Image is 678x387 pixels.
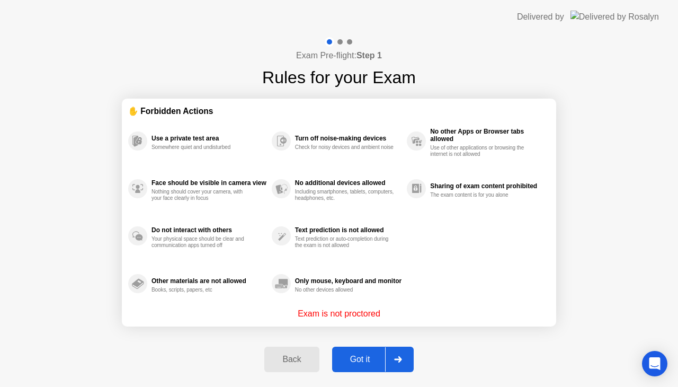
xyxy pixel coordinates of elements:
[151,179,266,187] div: Face should be visible in camera view
[430,182,545,190] div: Sharing of exam content prohibited
[151,226,266,234] div: Do not interact with others
[151,236,252,249] div: Your physical space should be clear and communication apps turned off
[295,287,395,293] div: No other devices allowed
[298,307,380,320] p: Exam is not proctored
[295,179,402,187] div: No additional devices allowed
[642,351,667,376] div: Open Intercom Messenger
[570,11,659,23] img: Delivered by Rosalyn
[517,11,564,23] div: Delivered by
[151,135,266,142] div: Use a private test area
[262,65,416,90] h1: Rules for your Exam
[332,347,414,372] button: Got it
[264,347,319,372] button: Back
[295,135,402,142] div: Turn off noise-making devices
[128,105,550,117] div: ✋ Forbidden Actions
[296,49,382,62] h4: Exam Pre-flight:
[335,355,385,364] div: Got it
[151,287,252,293] div: Books, scripts, papers, etc
[430,145,530,157] div: Use of other applications or browsing the internet is not allowed
[295,236,395,249] div: Text prediction or auto-completion during the exam is not allowed
[151,277,266,285] div: Other materials are not allowed
[151,189,252,201] div: Nothing should cover your camera, with your face clearly in focus
[430,192,530,198] div: The exam content is for you alone
[295,226,402,234] div: Text prediction is not allowed
[430,128,545,143] div: No other Apps or Browser tabs allowed
[295,144,395,151] div: Check for noisy devices and ambient noise
[356,51,382,60] b: Step 1
[267,355,316,364] div: Back
[295,189,395,201] div: Including smartphones, tablets, computers, headphones, etc.
[151,144,252,151] div: Somewhere quiet and undisturbed
[295,277,402,285] div: Only mouse, keyboard and monitor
